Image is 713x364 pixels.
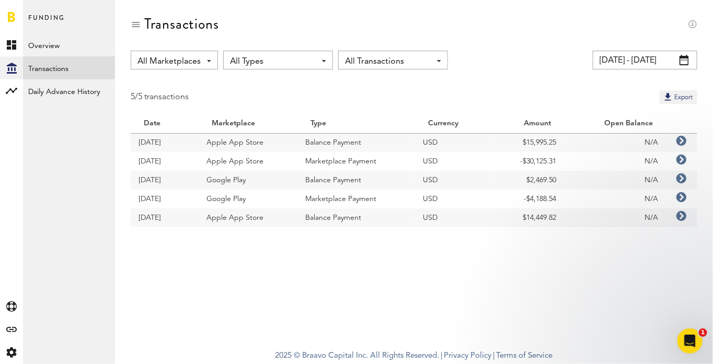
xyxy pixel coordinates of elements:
[492,133,565,152] td: $15,995.25
[297,190,416,208] td: Marketplace Payment
[415,114,492,133] th: Currency
[565,133,666,152] td: N/A
[415,152,492,171] td: USD
[23,79,115,102] a: Daily Advance History
[297,114,416,133] th: Type
[497,352,553,360] a: Terms of Service
[275,348,440,364] span: 2025 © Braavo Capital Inc. All Rights Reserved.
[199,208,297,227] td: Apple App Store
[297,171,416,190] td: Balance Payment
[297,133,416,152] td: Balance Payment
[28,11,65,33] span: Funding
[677,328,703,354] iframe: Intercom live chat
[199,190,297,208] td: Google Play
[492,152,565,171] td: -$30,125.31
[663,91,673,102] img: Export
[660,90,697,104] button: Export
[415,171,492,190] td: USD
[345,53,431,71] span: All Transactions
[199,114,297,133] th: Marketplace
[131,90,189,104] div: 5/5 transactions
[230,53,316,71] span: All Types
[199,133,297,152] td: Apple App Store
[144,16,219,32] div: Transactions
[131,133,199,152] td: [DATE]
[131,152,199,171] td: [DATE]
[492,190,565,208] td: -$4,188.54
[565,190,666,208] td: N/A
[565,208,666,227] td: N/A
[415,190,492,208] td: USD
[131,208,199,227] td: [DATE]
[131,171,199,190] td: [DATE]
[297,208,416,227] td: Balance Payment
[199,171,297,190] td: Google Play
[199,152,297,171] td: Apple App Store
[297,152,416,171] td: Marketplace Payment
[444,352,492,360] a: Privacy Policy
[415,208,492,227] td: USD
[492,114,565,133] th: Amount
[565,171,666,190] td: N/A
[565,152,666,171] td: N/A
[492,171,565,190] td: $2,469.50
[22,7,60,17] span: Support
[565,114,666,133] th: Open Balance
[131,190,199,208] td: [DATE]
[415,133,492,152] td: USD
[131,114,199,133] th: Date
[23,33,115,56] a: Overview
[492,208,565,227] td: $14,449.82
[699,328,707,337] span: 1
[137,53,201,71] span: All Marketplaces
[23,56,115,79] a: Transactions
